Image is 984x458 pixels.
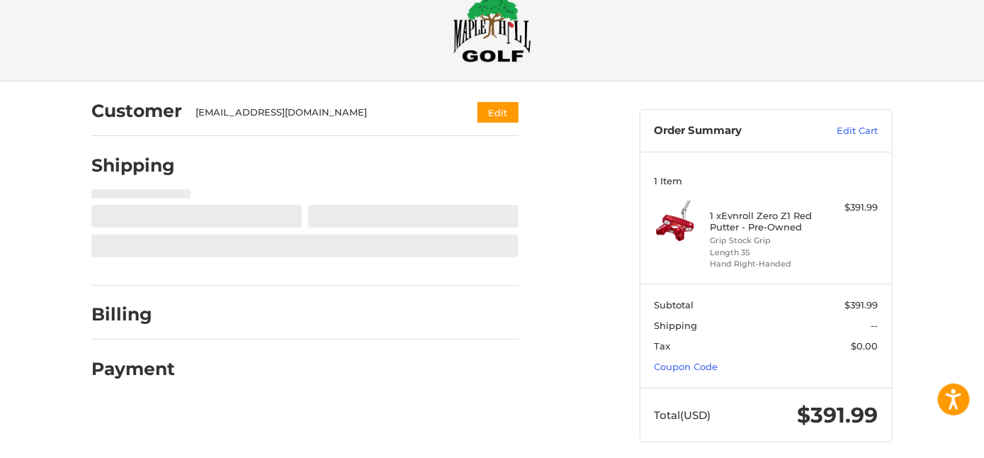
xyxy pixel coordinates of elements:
h2: Billing [91,303,174,325]
div: [EMAIL_ADDRESS][DOMAIN_NAME] [196,106,451,120]
button: Edit [477,102,519,123]
span: $0.00 [852,340,878,352]
span: $391.99 [798,402,878,428]
li: Grip Stock Grip [711,235,819,247]
h4: 1 x Evnroll Zero Z1 Red Putter - Pre-Owned [711,210,819,233]
h2: Payment [91,358,175,380]
h2: Customer [91,100,182,122]
span: $391.99 [845,299,878,311]
li: Hand Right-Handed [711,258,819,270]
li: Length 35 [711,247,819,259]
h3: Order Summary [655,124,807,138]
span: Total (USD) [655,408,711,422]
span: -- [871,320,878,331]
span: Subtotal [655,299,694,311]
div: $391.99 [822,201,878,215]
span: Shipping [655,320,698,331]
a: Edit Cart [807,124,878,138]
h3: 1 Item [655,175,878,186]
span: Tax [655,340,671,352]
h2: Shipping [91,155,175,177]
a: Coupon Code [655,361,718,372]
